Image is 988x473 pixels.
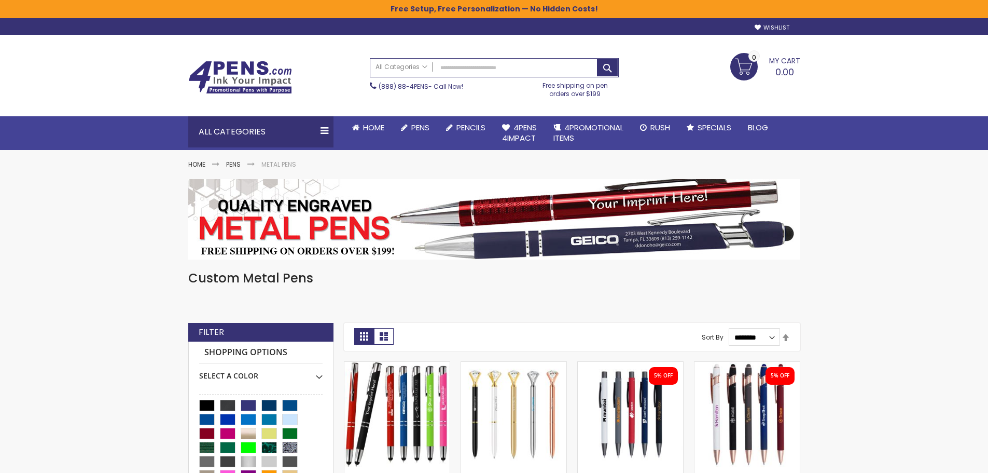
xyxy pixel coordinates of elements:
[199,342,323,364] strong: Shopping Options
[379,82,428,91] a: (888) 88-4PENS
[344,362,450,467] img: Paramount Custom Metal Stylus® Pens -Special Offer
[199,363,323,381] div: Select A Color
[532,77,619,98] div: Free shipping on pen orders over $199
[363,122,384,133] span: Home
[461,362,566,467] img: Personalized Diamond-III Crystal Clear Brass Pen
[344,116,393,139] a: Home
[578,362,683,467] img: Personalized Recycled Fleetwood Satin Soft Touch Gel Click Pen
[654,372,673,380] div: 5% OFF
[678,116,740,139] a: Specials
[188,270,800,287] h1: Custom Metal Pens
[461,361,566,370] a: Personalized Diamond-III Crystal Clear Brass Pen
[545,116,632,150] a: 4PROMOTIONALITEMS
[740,116,776,139] a: Blog
[188,116,333,147] div: All Categories
[375,63,427,71] span: All Categories
[199,327,224,338] strong: Filter
[370,59,433,76] a: All Categories
[771,372,789,380] div: 5% OFF
[650,122,670,133] span: Rush
[456,122,485,133] span: Pencils
[344,361,450,370] a: Paramount Custom Metal Stylus® Pens -Special Offer
[188,179,800,260] img: Metal Pens
[393,116,438,139] a: Pens
[748,122,768,133] span: Blog
[261,160,296,169] strong: Metal Pens
[775,65,794,78] span: 0.00
[226,160,241,169] a: Pens
[755,24,789,32] a: Wishlist
[752,52,756,62] span: 0
[632,116,678,139] a: Rush
[438,116,494,139] a: Pencils
[578,361,683,370] a: Personalized Recycled Fleetwood Satin Soft Touch Gel Click Pen
[698,122,731,133] span: Specials
[502,122,537,143] span: 4Pens 4impact
[730,53,800,79] a: 0.00 0
[188,160,205,169] a: Home
[702,333,723,342] label: Sort By
[694,361,800,370] a: Custom Lexi Rose Gold Stylus Soft Touch Recycled Aluminum Pen
[379,82,463,91] span: - Call Now!
[411,122,429,133] span: Pens
[494,116,545,150] a: 4Pens4impact
[354,328,374,345] strong: Grid
[188,61,292,94] img: 4Pens Custom Pens and Promotional Products
[694,362,800,467] img: Custom Lexi Rose Gold Stylus Soft Touch Recycled Aluminum Pen
[553,122,623,143] span: 4PROMOTIONAL ITEMS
